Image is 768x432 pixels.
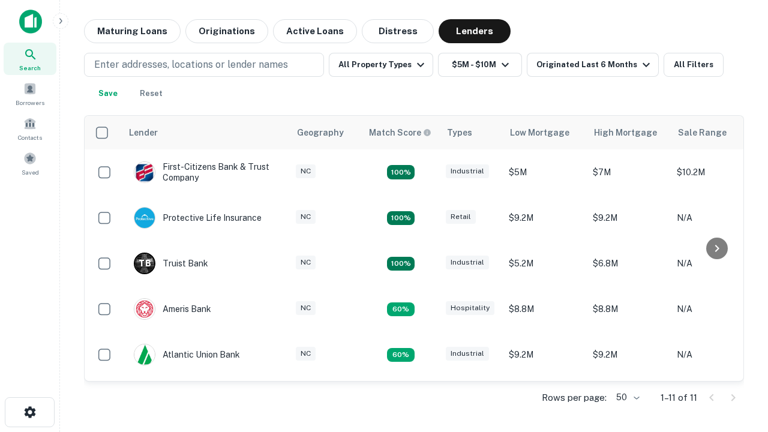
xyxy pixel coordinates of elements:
img: picture [134,208,155,228]
th: Geography [290,116,362,149]
td: $6.3M [587,377,671,423]
span: Saved [22,167,39,177]
div: Industrial [446,164,489,178]
div: Industrial [446,347,489,361]
div: Types [447,125,472,140]
th: Capitalize uses an advanced AI algorithm to match your search with the best lender. The match sco... [362,116,440,149]
div: Matching Properties: 2, hasApolloMatch: undefined [387,211,415,226]
div: Protective Life Insurance [134,207,262,229]
a: Saved [4,147,56,179]
h6: Match Score [369,126,429,139]
button: Reset [132,82,170,106]
td: $5.2M [503,241,587,286]
img: picture [134,299,155,319]
button: Active Loans [273,19,357,43]
div: Matching Properties: 1, hasApolloMatch: undefined [387,348,415,362]
th: Lender [122,116,290,149]
div: Retail [446,210,476,224]
button: All Property Types [329,53,433,77]
td: $6.8M [587,241,671,286]
span: Search [19,63,41,73]
div: Geography [297,125,344,140]
th: Low Mortgage [503,116,587,149]
div: Matching Properties: 2, hasApolloMatch: undefined [387,165,415,179]
a: Search [4,43,56,75]
div: Ameris Bank [134,298,211,320]
p: 1–11 of 11 [661,391,697,405]
p: Rows per page: [542,391,607,405]
td: $9.2M [587,195,671,241]
button: Save your search to get updates of matches that match your search criteria. [89,82,127,106]
button: $5M - $10M [438,53,522,77]
td: $5M [503,149,587,195]
p: Enter addresses, locations or lender names [94,58,288,72]
div: First-citizens Bank & Trust Company [134,161,278,183]
td: $9.2M [503,332,587,377]
div: Originated Last 6 Months [536,58,653,72]
td: $7M [587,149,671,195]
div: Industrial [446,256,489,269]
div: NC [296,256,316,269]
td: $6.3M [503,377,587,423]
div: Low Mortgage [510,125,569,140]
p: T B [139,257,151,270]
button: Distress [362,19,434,43]
div: Matching Properties: 3, hasApolloMatch: undefined [387,257,415,271]
div: Lender [129,125,158,140]
a: Contacts [4,112,56,145]
td: $8.8M [503,286,587,332]
iframe: Chat Widget [708,298,768,355]
div: NC [296,164,316,178]
div: NC [296,210,316,224]
img: capitalize-icon.png [19,10,42,34]
div: Capitalize uses an advanced AI algorithm to match your search with the best lender. The match sco... [369,126,431,139]
div: 50 [611,389,641,406]
a: Borrowers [4,77,56,110]
button: Originations [185,19,268,43]
span: Borrowers [16,98,44,107]
th: High Mortgage [587,116,671,149]
div: Atlantic Union Bank [134,344,240,365]
button: Maturing Loans [84,19,181,43]
div: Matching Properties: 1, hasApolloMatch: undefined [387,302,415,317]
td: $9.2M [503,195,587,241]
div: NC [296,347,316,361]
td: $8.8M [587,286,671,332]
button: Originated Last 6 Months [527,53,659,77]
div: Hospitality [446,301,494,315]
span: Contacts [18,133,42,142]
div: NC [296,301,316,315]
button: Lenders [439,19,511,43]
button: All Filters [664,53,724,77]
div: Sale Range [678,125,727,140]
div: Truist Bank [134,253,208,274]
div: High Mortgage [594,125,657,140]
img: picture [134,344,155,365]
button: Enter addresses, locations or lender names [84,53,324,77]
img: picture [134,162,155,182]
th: Types [440,116,503,149]
td: $9.2M [587,332,671,377]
